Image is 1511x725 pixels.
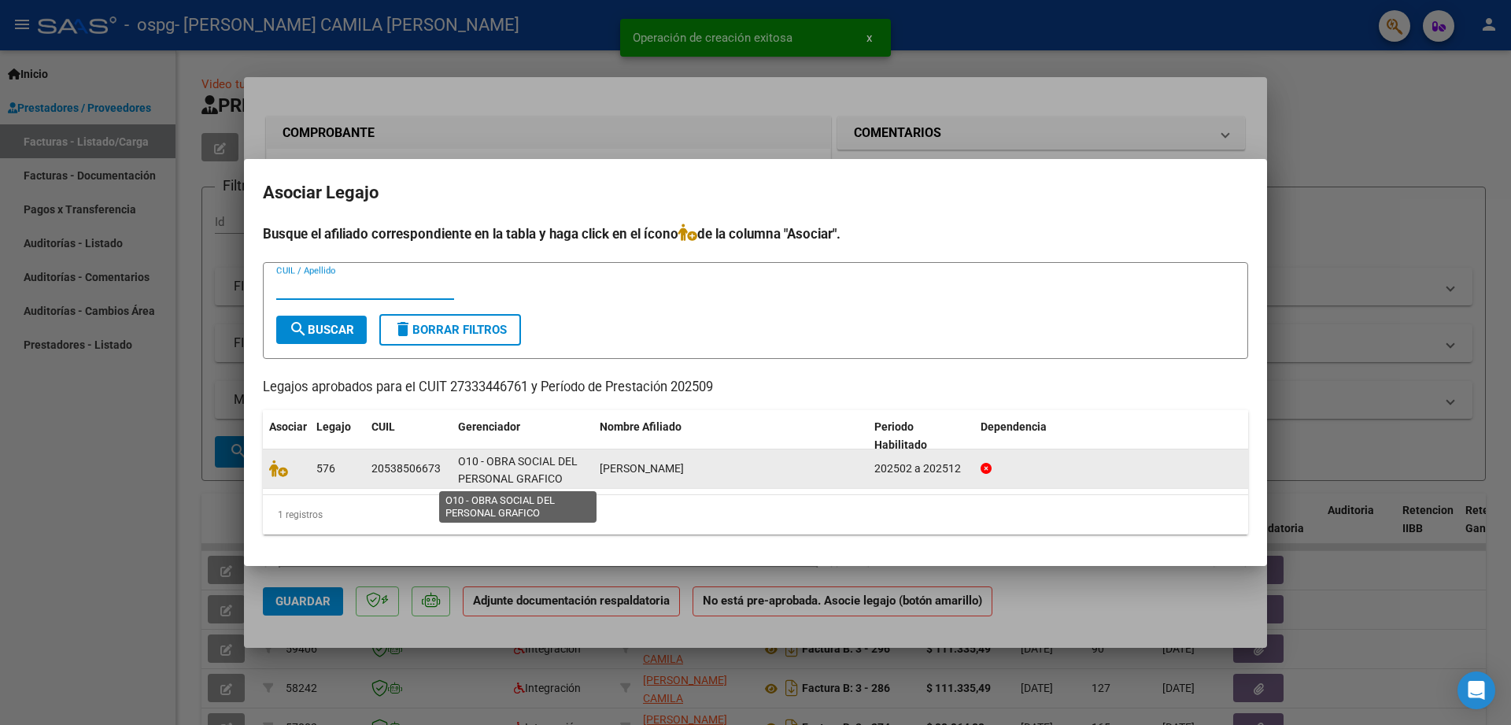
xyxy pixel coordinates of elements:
span: Nombre Afiliado [600,420,682,433]
span: O10 - OBRA SOCIAL DEL PERSONAL GRAFICO [458,455,578,486]
datatable-header-cell: Nombre Afiliado [593,410,868,462]
div: Open Intercom Messenger [1457,671,1495,709]
span: RIQUELME PEDRO [600,462,684,475]
span: CUIL [371,420,395,433]
datatable-header-cell: CUIL [365,410,452,462]
mat-icon: search [289,320,308,338]
h2: Asociar Legajo [263,178,1248,208]
span: Dependencia [981,420,1047,433]
datatable-header-cell: Periodo Habilitado [868,410,974,462]
span: Gerenciador [458,420,520,433]
mat-icon: delete [393,320,412,338]
datatable-header-cell: Asociar [263,410,310,462]
span: 576 [316,462,335,475]
datatable-header-cell: Legajo [310,410,365,462]
button: Buscar [276,316,367,344]
button: Borrar Filtros [379,314,521,346]
span: Borrar Filtros [393,323,507,337]
datatable-header-cell: Dependencia [974,410,1249,462]
span: Buscar [289,323,354,337]
h4: Busque el afiliado correspondiente en la tabla y haga click en el ícono de la columna "Asociar". [263,224,1248,244]
div: 202502 a 202512 [874,460,968,478]
p: Legajos aprobados para el CUIT 27333446761 y Período de Prestación 202509 [263,378,1248,398]
div: 20538506673 [371,460,441,478]
span: Legajo [316,420,351,433]
span: Periodo Habilitado [874,420,927,451]
datatable-header-cell: Gerenciador [452,410,593,462]
div: 1 registros [263,495,1248,535]
span: Asociar [269,420,307,433]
